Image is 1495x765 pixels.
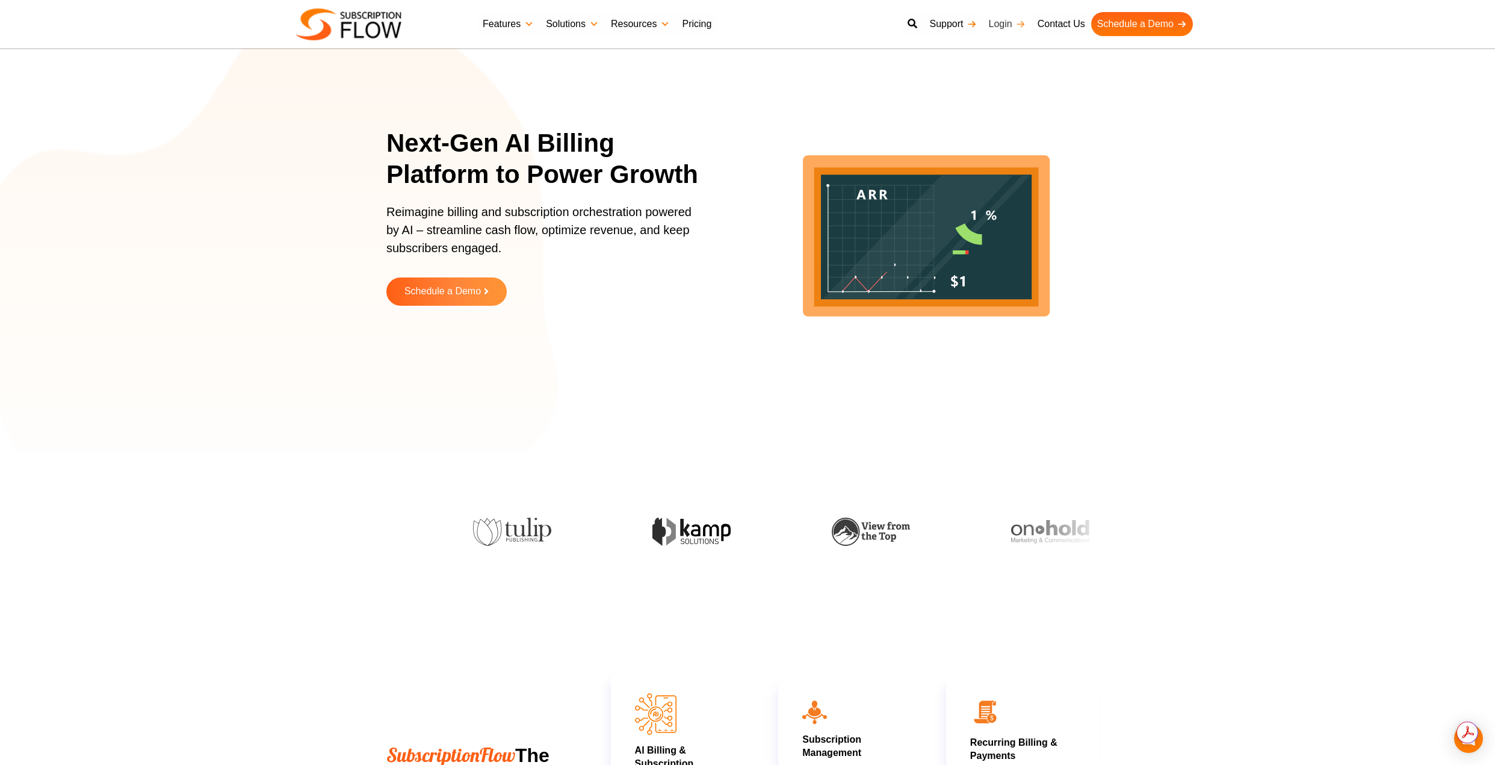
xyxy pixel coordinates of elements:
p: Reimagine billing and subscription orchestration powered by AI – streamline cash flow, optimize r... [386,203,699,269]
img: tulip-publishing [471,518,549,547]
a: Subscription Management [802,734,861,758]
a: Features [477,12,540,36]
a: Solutions [540,12,605,36]
img: view-from-the-top [830,518,908,546]
a: Login [983,12,1032,36]
img: icon10 [802,701,827,723]
a: Support [923,12,982,36]
a: Recurring Billing & Payments [970,737,1057,761]
img: AI Billing & Subscription Managements [635,693,676,735]
img: kamp-solution [651,518,729,546]
img: Subscriptionflow [296,8,401,40]
div: Open Intercom Messenger [1454,724,1483,753]
a: Schedule a Demo [1091,12,1193,36]
a: Schedule a Demo [386,277,507,306]
a: Pricing [676,12,717,36]
img: 02 [970,697,1000,727]
a: Contact Us [1032,12,1091,36]
span: Schedule a Demo [404,286,481,297]
a: Resources [605,12,676,36]
h1: Next-Gen AI Billing Platform to Power Growth [386,128,714,191]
